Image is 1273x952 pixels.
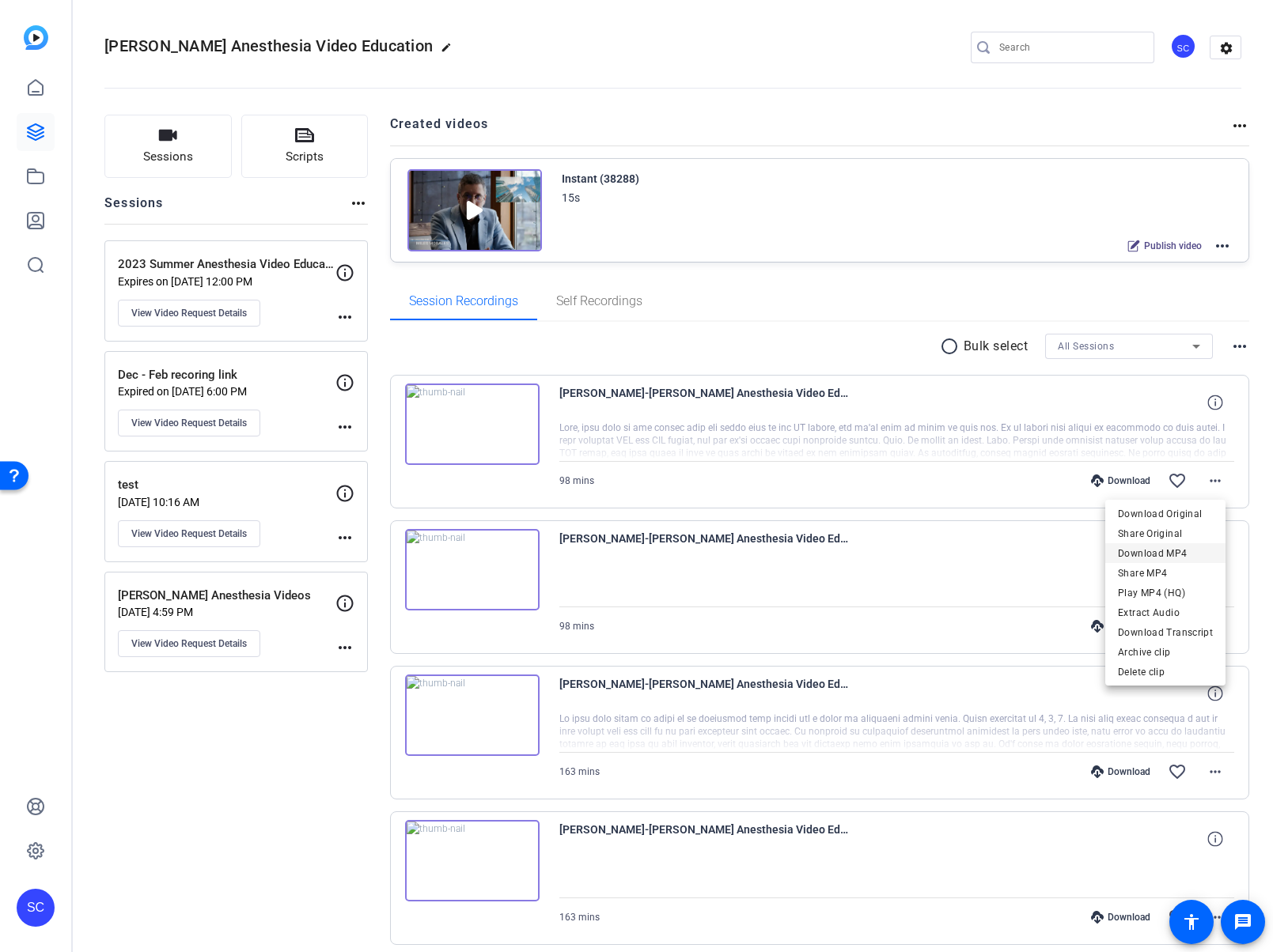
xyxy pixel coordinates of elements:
[1118,504,1213,523] span: Download Original
[1118,583,1213,602] span: Play MP4 (HQ)
[1118,543,1213,562] span: Download MP4
[1118,642,1213,661] span: Archive clip
[1118,603,1213,621] span: Extract Audio
[1118,662,1213,681] span: Delete clip
[1118,523,1213,542] span: Share Original
[1118,563,1213,582] span: Share MP4
[1118,622,1213,641] span: Download Transcript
